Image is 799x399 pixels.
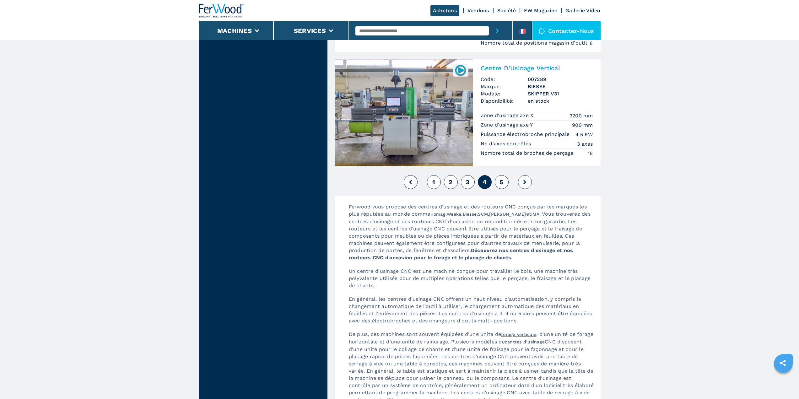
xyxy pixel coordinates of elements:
[343,295,601,331] p: En général, les centres d'usinage CNC offrent un haut niveau d'automatisation, y compris le chang...
[454,64,467,76] img: 007289
[539,28,545,34] img: Contactez-nous
[572,121,593,129] em: 900 mm
[463,212,477,217] a: Biesse
[528,90,593,97] h3: SKIPPER V31
[478,175,492,189] button: 4
[478,212,488,217] a: SCM
[432,178,435,186] span: 1
[501,332,536,337] a: forage verticale
[481,83,528,90] span: Marque:
[495,175,509,189] button: 5
[505,339,545,344] a: centres d’usinage
[481,90,528,97] span: Modèle:
[335,59,473,166] img: Centre D'Usinage Vertical BIESSE SKIPPER V31
[343,267,601,295] p: Un centre d'usinage CNC est une machine conçue pour travailler le bois, une machine très polyvale...
[481,64,593,72] h2: Centre D'Usinage Vertical
[199,4,244,18] img: Ferwood
[489,212,526,217] a: [PERSON_NAME]
[532,21,601,40] div: Contactez-nous
[217,27,252,35] button: Machines
[461,175,475,189] button: 3
[483,178,487,186] span: 4
[447,212,461,217] a: Weeke
[467,8,489,13] a: Vendons
[481,112,535,119] p: Zone d'usinage axe X
[531,212,539,217] a: IMA
[335,59,601,166] a: Centre D'Usinage Vertical BIESSE SKIPPER V31007289Centre D'Usinage VerticalCode:007289Marque:BIES...
[772,371,794,394] iframe: Chat
[444,175,458,189] button: 2
[489,21,506,40] button: submit-button
[570,112,593,119] em: 3200 mm
[481,121,535,128] p: Zone d'usinage axe Y
[565,8,601,13] a: Gallerie Video
[499,178,503,186] span: 5
[430,5,459,16] a: Achetons
[528,76,593,83] h3: 007289
[343,203,601,267] p: Ferwood vous propose des centres d'usinage et des routeurs CNC conçus par les marques les plus ré...
[575,131,593,138] em: 4.5 KW
[427,175,441,189] button: 1
[775,355,791,371] a: sharethis
[294,27,326,35] button: Services
[481,150,575,157] p: Nombre total de broches de perçage
[590,40,593,47] em: 8
[497,8,516,13] a: Société
[430,212,445,217] a: Homag
[481,97,528,105] span: Disponibilité:
[449,178,452,186] span: 2
[481,76,528,83] span: Code:
[481,131,571,138] p: Puissance électrobroche principale
[528,83,593,90] h3: BIESSE
[524,8,557,13] a: FW Magazine
[577,140,593,148] em: 3 axes
[528,97,593,105] span: en stock
[481,40,589,46] p: Nombre total de positions magasin d'outil
[481,140,533,147] p: Nb d'axes contrôlés
[588,150,593,157] em: 16
[466,178,469,186] span: 3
